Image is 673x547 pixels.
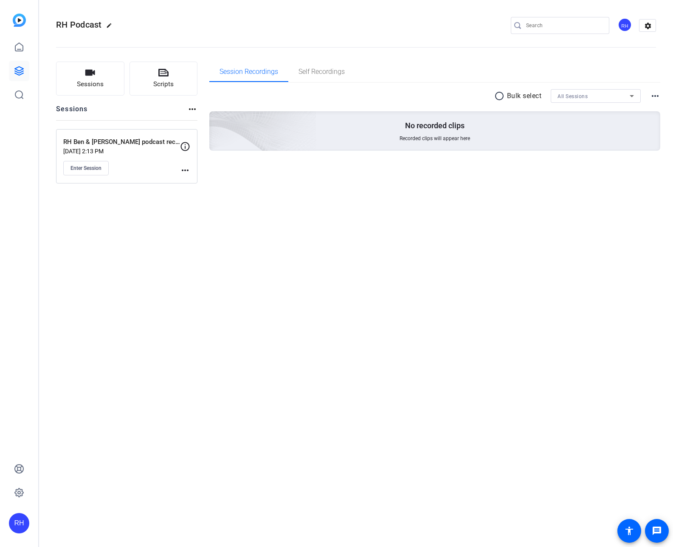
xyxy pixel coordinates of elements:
[153,79,174,89] span: Scripts
[526,20,603,31] input: Search
[400,135,470,142] span: Recorded clips will appear here
[56,20,102,30] span: RH Podcast
[63,137,180,147] p: RH Ben & [PERSON_NAME] podcast recording
[405,121,465,131] p: No recorded clips
[494,91,507,101] mat-icon: radio_button_unchecked
[106,23,116,33] mat-icon: edit
[70,165,101,172] span: Enter Session
[9,513,29,533] div: RH
[130,62,198,96] button: Scripts
[558,93,588,99] span: All Sessions
[56,104,88,120] h2: Sessions
[618,18,633,33] ngx-avatar: Relevate Health
[624,526,634,536] mat-icon: accessibility
[220,68,278,75] span: Session Recordings
[13,14,26,27] img: blue-gradient.svg
[114,27,317,211] img: embarkstudio-empty-session.png
[652,526,662,536] mat-icon: message
[180,165,190,175] mat-icon: more_horiz
[77,79,104,89] span: Sessions
[618,18,632,32] div: RH
[63,161,109,175] button: Enter Session
[507,91,542,101] p: Bulk select
[650,91,660,101] mat-icon: more_horiz
[56,62,124,96] button: Sessions
[298,68,345,75] span: Self Recordings
[639,20,656,32] mat-icon: settings
[187,104,197,114] mat-icon: more_horiz
[63,148,180,155] p: [DATE] 2:13 PM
